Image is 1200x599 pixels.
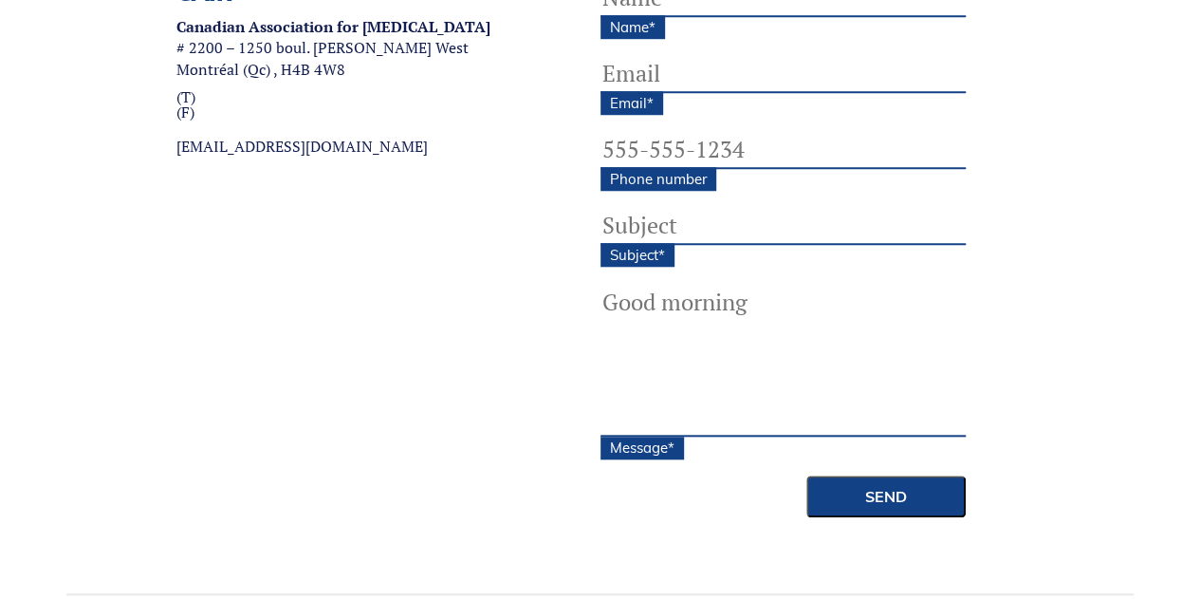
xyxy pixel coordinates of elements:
[600,131,966,169] input: 555-555-1234
[176,104,490,120] a: (F)
[806,476,966,517] input: Send
[600,243,674,267] label: Subject
[176,89,490,104] a: (T)
[176,16,490,80] p: # 2200 – 1250 boul. [PERSON_NAME] West Montréal (Qc) , H4B 4W8
[176,16,490,37] strong: Canadian Association for [MEDICAL_DATA]
[600,91,663,115] label: Email
[600,55,966,93] input: Email
[600,436,684,459] label: Message
[600,207,966,245] input: Subject
[176,139,490,154] a: [EMAIL_ADDRESS][DOMAIN_NAME]
[600,167,716,191] label: Phone number
[600,15,665,39] label: Name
